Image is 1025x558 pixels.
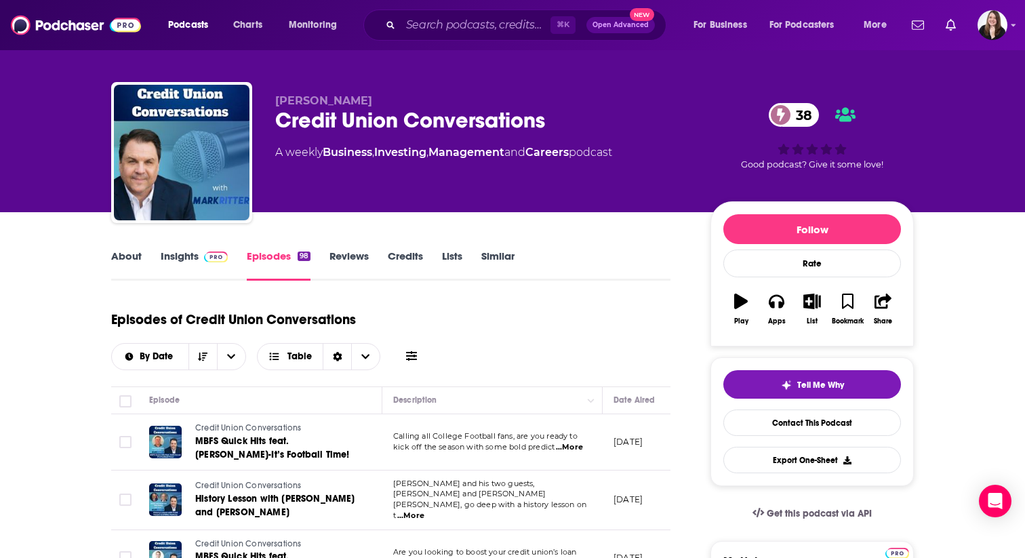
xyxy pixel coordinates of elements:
[388,250,423,281] a: Credits
[188,344,217,370] button: Sort Direction
[114,85,249,220] img: Credit Union Conversations
[759,285,794,334] button: Apps
[195,423,301,433] span: Credit Union Conversations
[329,250,369,281] a: Reviews
[275,94,372,107] span: [PERSON_NAME]
[287,352,312,361] span: Table
[769,16,835,35] span: For Podcasters
[723,410,901,436] a: Contact This Podcast
[257,343,381,370] button: Choose View
[874,317,892,325] div: Share
[614,392,655,408] div: Date Aired
[978,10,1007,40] span: Logged in as emma.chase
[556,442,583,453] span: ...More
[233,16,262,35] span: Charts
[710,94,914,178] div: 38Good podcast? Give it some love!
[761,14,854,36] button: open menu
[979,485,1011,517] div: Open Intercom Messenger
[149,392,180,408] div: Episode
[140,352,178,361] span: By Date
[906,14,929,37] a: Show notifications dropdown
[11,12,141,38] img: Podchaser - Follow, Share and Rate Podcasts
[807,317,818,325] div: List
[583,393,599,409] button: Column Actions
[374,146,426,159] a: Investing
[864,16,887,35] span: More
[830,285,865,334] button: Bookmark
[550,16,576,34] span: ⌘ K
[734,317,748,325] div: Play
[119,494,132,506] span: Toggle select row
[723,447,901,473] button: Export One-Sheet
[978,10,1007,40] button: Show profile menu
[768,317,786,325] div: Apps
[159,14,226,36] button: open menu
[161,250,228,281] a: InsightsPodchaser Pro
[323,344,351,370] div: Sort Direction
[393,479,546,499] span: [PERSON_NAME] and his two guests, [PERSON_NAME] and [PERSON_NAME]
[217,344,245,370] button: open menu
[119,436,132,448] span: Toggle select row
[428,146,504,159] a: Management
[195,480,358,492] a: Credit Union Conversations
[741,159,883,170] span: Good podcast? Give it some love!
[782,103,819,127] span: 38
[111,250,142,281] a: About
[323,146,372,159] a: Business
[397,511,424,521] span: ...More
[854,14,904,36] button: open menu
[586,17,655,33] button: Open AdvancedNew
[797,380,844,391] span: Tell Me Why
[195,481,301,490] span: Credit Union Conversations
[111,343,246,370] h2: Choose List sort
[481,250,515,281] a: Similar
[112,352,188,361] button: open menu
[289,16,337,35] span: Monitoring
[866,285,901,334] button: Share
[195,493,355,518] span: History Lesson with [PERSON_NAME] and [PERSON_NAME]
[723,285,759,334] button: Play
[723,250,901,277] div: Rate
[111,311,356,328] h1: Episodes of Credit Union Conversations
[401,14,550,36] input: Search podcasts, credits, & more...
[769,103,819,127] a: 38
[195,539,301,549] span: Credit Union Conversations
[767,508,872,519] span: Get this podcast via API
[614,494,643,505] p: [DATE]
[195,492,358,519] a: History Lesson with [PERSON_NAME] and [PERSON_NAME]
[614,436,643,447] p: [DATE]
[795,285,830,334] button: List
[742,497,883,530] a: Get this podcast via API
[195,435,358,462] a: MBFS Quick Hits feat. [PERSON_NAME]-It’s Football Time!
[393,500,586,520] span: [PERSON_NAME], go deep with a history lesson on t
[195,422,358,435] a: Credit Union Conversations
[694,16,747,35] span: For Business
[978,10,1007,40] img: User Profile
[592,22,649,28] span: Open Advanced
[195,538,358,551] a: Credit Union Conversations
[393,392,437,408] div: Description
[168,16,208,35] span: Podcasts
[723,214,901,244] button: Follow
[684,14,764,36] button: open menu
[393,442,555,452] span: kick off the season with some bold predict
[723,370,901,399] button: tell me why sparkleTell Me Why
[393,431,578,441] span: Calling all College Football fans, are you ready to
[376,9,679,41] div: Search podcasts, credits, & more...
[393,547,576,557] span: Are you looking to boost your credit union’s loan
[275,144,612,161] div: A weekly podcast
[204,252,228,262] img: Podchaser Pro
[195,435,350,460] span: MBFS Quick Hits feat. [PERSON_NAME]-It’s Football Time!
[781,380,792,391] img: tell me why sparkle
[298,252,310,261] div: 98
[940,14,961,37] a: Show notifications dropdown
[279,14,355,36] button: open menu
[832,317,864,325] div: Bookmark
[372,146,374,159] span: ,
[442,250,462,281] a: Lists
[224,14,270,36] a: Charts
[525,146,569,159] a: Careers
